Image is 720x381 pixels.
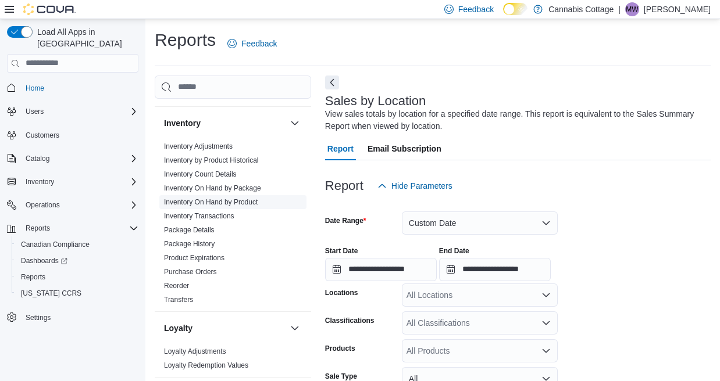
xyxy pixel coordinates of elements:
[21,198,138,212] span: Operations
[164,347,226,355] a: Loyalty Adjustments
[21,198,65,212] button: Operations
[541,346,551,355] button: Open list of options
[26,131,59,140] span: Customers
[21,152,138,166] span: Catalog
[21,81,49,95] a: Home
[325,344,355,353] label: Products
[164,184,261,192] a: Inventory On Hand by Package
[21,256,67,265] span: Dashboards
[164,211,234,221] span: Inventory Transactions
[16,270,138,284] span: Reports
[26,313,51,322] span: Settings
[626,2,638,16] span: MW
[21,221,138,235] span: Reports
[325,179,363,193] h3: Report
[21,289,81,298] span: [US_STATE] CCRS
[2,197,143,213] button: Operations
[21,310,138,324] span: Settings
[325,94,426,108] h3: Sales by Location
[288,116,302,130] button: Inventory
[155,139,311,311] div: Inventory
[625,2,639,16] div: Mariana Wolff
[325,246,358,256] label: Start Date
[164,268,217,276] a: Purchase Orders
[12,285,143,301] button: [US_STATE] CCRS
[2,127,143,143] button: Customers
[288,321,302,335] button: Loyalty
[325,316,375,325] label: Classifications
[325,258,437,281] input: Press the down key to open a popover containing a calendar.
[368,137,441,160] span: Email Subscription
[16,286,138,300] span: Washington CCRS
[503,3,527,15] input: Dark Mode
[16,270,50,284] a: Reports
[164,282,189,290] a: Reorder
[155,28,216,52] h1: Reports
[164,170,237,178] a: Inventory Count Details
[164,361,248,370] span: Loyalty Redemption Values
[164,347,226,356] span: Loyalty Adjustments
[21,175,138,189] span: Inventory
[33,26,138,49] span: Load All Apps in [GEOGRAPHIC_DATA]
[164,142,233,150] a: Inventory Adjustments
[164,170,237,179] span: Inventory Count Details
[12,253,143,269] a: Dashboards
[2,308,143,325] button: Settings
[164,117,286,129] button: Inventory
[16,254,138,268] span: Dashboards
[21,175,59,189] button: Inventory
[327,137,354,160] span: Report
[155,344,311,377] div: Loyalty
[16,286,86,300] a: [US_STATE] CCRS
[21,105,48,118] button: Users
[26,200,60,210] span: Operations
[164,156,259,165] span: Inventory by Product Historical
[164,254,224,262] a: Product Expirations
[21,311,55,325] a: Settings
[26,224,50,233] span: Reports
[164,281,189,290] span: Reorder
[164,226,215,234] a: Package Details
[541,290,551,300] button: Open list of options
[2,150,143,167] button: Catalog
[21,105,138,118] span: Users
[164,322,193,334] h3: Loyalty
[164,212,234,220] a: Inventory Transactions
[21,128,138,142] span: Customers
[21,240,90,249] span: Canadian Compliance
[223,32,281,55] a: Feedback
[373,174,457,197] button: Hide Parameters
[458,3,494,15] span: Feedback
[325,76,339,89] button: Next
[325,288,358,297] label: Locations
[7,75,138,356] nav: Complex example
[164,156,259,164] a: Inventory by Product Historical
[26,177,54,186] span: Inventory
[164,225,215,235] span: Package Details
[541,318,551,328] button: Open list of options
[164,198,258,206] a: Inventory On Hand by Product
[164,295,193,304] span: Transfers
[16,254,72,268] a: Dashboards
[16,238,138,251] span: Canadian Compliance
[439,258,551,281] input: Press the down key to open a popover containing a calendar.
[391,180,452,192] span: Hide Parameters
[23,3,76,15] img: Cova
[644,2,711,16] p: [PERSON_NAME]
[16,238,94,251] a: Canadian Compliance
[21,221,55,235] button: Reports
[21,128,64,142] a: Customers
[325,372,357,381] label: Sale Type
[164,117,201,129] h3: Inventory
[2,174,143,190] button: Inventory
[164,296,193,304] a: Transfers
[164,197,258,207] span: Inventory On Hand by Product
[21,81,138,95] span: Home
[26,154,49,163] span: Catalog
[164,239,215,249] span: Package History
[402,211,558,235] button: Custom Date
[26,107,44,116] span: Users
[325,216,366,225] label: Date Range
[164,184,261,193] span: Inventory On Hand by Package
